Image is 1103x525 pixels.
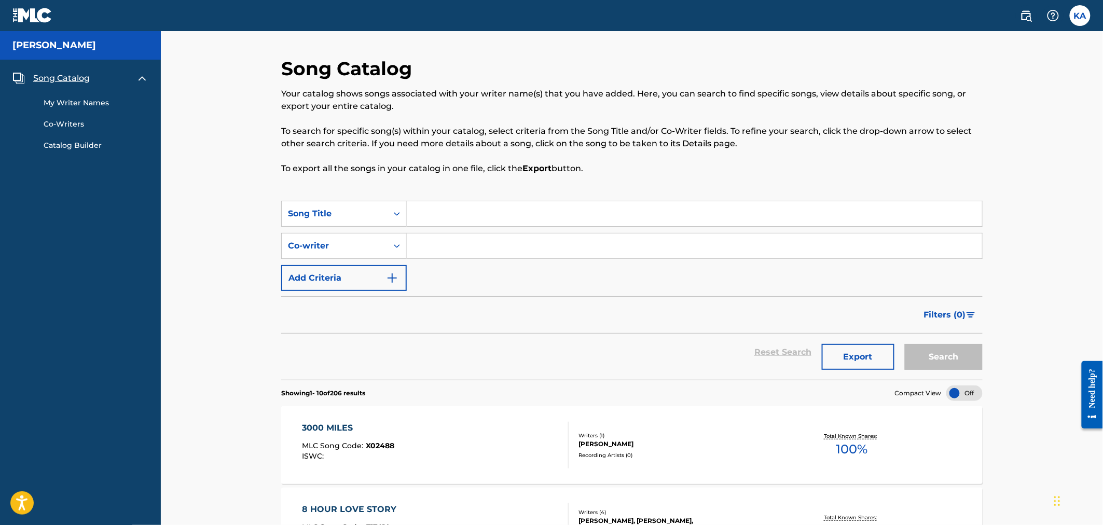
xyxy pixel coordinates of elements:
[44,98,148,108] a: My Writer Names
[824,432,880,440] p: Total Known Shares:
[302,441,366,450] span: MLC Song Code :
[281,57,417,80] h2: Song Catalog
[386,272,398,284] img: 9d2ae6d4665cec9f34b9.svg
[1070,5,1091,26] div: User Menu
[281,201,983,380] form: Search Form
[33,72,90,85] span: Song Catalog
[288,240,381,252] div: Co-writer
[302,451,327,461] span: ISWC :
[12,39,96,51] h5: Dan Navarro
[1054,486,1060,517] div: Drag
[822,344,894,370] button: Export
[281,162,983,175] p: To export all the songs in your catalog in one file, click the button.
[136,72,148,85] img: expand
[302,422,395,434] div: 3000 MILES
[918,302,983,328] button: Filters (0)
[44,140,148,151] a: Catalog Builder
[366,441,395,450] span: X02488
[967,312,975,318] img: filter
[1047,9,1059,22] img: help
[578,508,735,516] div: Writers ( 4 )
[1051,475,1103,525] iframe: Chat Widget
[924,309,966,321] span: Filters ( 0 )
[281,406,983,484] a: 3000 MILESMLC Song Code:X02488ISWC:Writers (1)[PERSON_NAME]Recording Artists (0)Total Known Share...
[1016,5,1037,26] a: Public Search
[1020,9,1032,22] img: search
[12,8,52,23] img: MLC Logo
[12,72,25,85] img: Song Catalog
[1074,353,1103,436] iframe: Resource Center
[1043,5,1064,26] div: Help
[44,119,148,130] a: Co-Writers
[578,439,735,449] div: [PERSON_NAME]
[578,432,735,439] div: Writers ( 1 )
[302,503,402,516] div: 8 HOUR LOVE STORY
[281,125,983,150] p: To search for specific song(s) within your catalog, select criteria from the Song Title and/or Co...
[578,451,735,459] div: Recording Artists ( 0 )
[281,389,365,398] p: Showing 1 - 10 of 206 results
[836,440,868,459] span: 100 %
[895,389,942,398] span: Compact View
[824,514,880,521] p: Total Known Shares:
[281,265,407,291] button: Add Criteria
[522,163,551,173] strong: Export
[281,88,983,113] p: Your catalog shows songs associated with your writer name(s) that you have added. Here, you can s...
[12,72,90,85] a: Song CatalogSong Catalog
[288,208,381,220] div: Song Title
